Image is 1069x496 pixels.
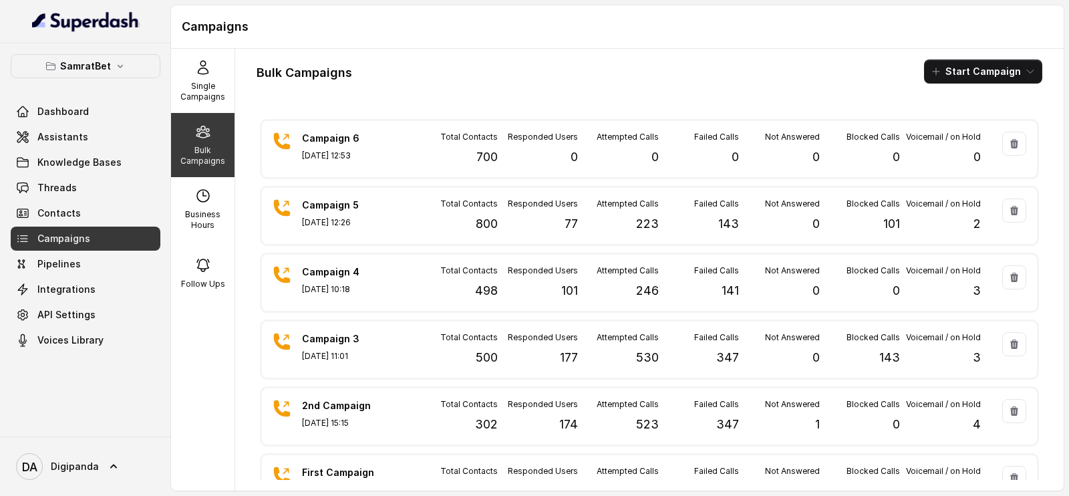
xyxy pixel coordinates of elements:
p: Blocked Calls [847,399,900,410]
p: Failed Calls [694,332,739,343]
span: API Settings [37,308,96,322]
a: Integrations [11,277,160,301]
a: Contacts [11,201,160,225]
text: DA [22,460,37,474]
p: Attempted Calls [597,265,659,276]
p: 500 [476,348,498,367]
span: Voices Library [37,334,104,347]
p: [DATE] 12:26 [302,217,396,228]
a: Pipelines [11,252,160,276]
p: 3 [973,348,981,367]
p: Total Contacts [440,132,498,142]
a: Knowledge Bases [11,150,160,174]
p: 143 [718,215,739,233]
p: 523 [636,415,659,434]
p: 530 [636,348,659,367]
p: 302 [475,415,498,434]
p: 0 [973,148,981,166]
p: [DATE] 10:18 [302,284,396,295]
p: 2 [973,215,981,233]
p: Failed Calls [694,466,739,477]
a: Digipanda [11,448,160,485]
p: Not Answered [765,265,820,276]
p: 0 [571,148,578,166]
p: 141 [722,281,739,300]
p: 0 [812,348,820,367]
p: 177 [560,348,578,367]
p: Campaign 4 [302,265,396,279]
p: Voicemail / on Hold [906,399,981,410]
p: Campaign 5 [302,199,396,212]
p: Responded Users [508,199,578,209]
p: Voicemail / on Hold [906,199,981,209]
p: Single Campaigns [176,81,229,102]
p: [DATE] 11:01 [302,351,396,362]
p: Not Answered [765,399,820,410]
span: Knowledge Bases [37,156,122,169]
p: 246 [636,281,659,300]
a: Assistants [11,125,160,149]
p: Campaign 6 [302,132,396,145]
p: Not Answered [765,132,820,142]
p: Not Answered [765,199,820,209]
span: Contacts [37,207,81,220]
p: 347 [716,415,739,434]
p: Responded Users [508,466,578,477]
p: 0 [812,148,820,166]
p: [DATE] 15:15 [302,418,396,428]
p: 0 [893,281,900,300]
p: Attempted Calls [597,332,659,343]
p: Failed Calls [694,199,739,209]
p: Blocked Calls [847,466,900,477]
p: Failed Calls [694,265,739,276]
p: 223 [636,215,659,233]
p: Voicemail / on Hold [906,265,981,276]
p: 800 [476,215,498,233]
a: Campaigns [11,227,160,251]
p: Voicemail / on Hold [906,132,981,142]
p: Attempted Calls [597,466,659,477]
p: 700 [476,148,498,166]
p: 1 [815,415,820,434]
p: [DATE] 12:53 [302,150,396,161]
p: 0 [812,281,820,300]
p: SamratBet [60,58,111,74]
p: 0 [893,415,900,434]
p: Not Answered [765,332,820,343]
p: Bulk Campaigns [176,145,229,166]
p: Failed Calls [694,132,739,142]
p: 0 [651,148,659,166]
span: Digipanda [51,460,99,473]
p: Voicemail / on Hold [906,332,981,343]
p: Blocked Calls [847,199,900,209]
p: 498 [475,281,498,300]
span: Threads [37,181,77,195]
p: Voicemail / on Hold [906,466,981,477]
p: Responded Users [508,399,578,410]
p: Attempted Calls [597,132,659,142]
span: Dashboard [37,105,89,118]
a: API Settings [11,303,160,327]
p: Total Contacts [440,332,498,343]
p: 101 [561,281,578,300]
p: First Campaign [302,466,396,479]
p: Total Contacts [440,199,498,209]
a: Voices Library [11,328,160,352]
p: 347 [716,348,739,367]
p: 4 [973,415,981,434]
p: 3 [973,281,981,300]
span: Assistants [37,130,88,144]
span: Integrations [37,283,96,296]
p: 0 [893,148,900,166]
p: Not Answered [765,466,820,477]
a: Dashboard [11,100,160,124]
button: Start Campaign [924,59,1042,84]
p: 0 [812,215,820,233]
p: Responded Users [508,132,578,142]
p: Total Contacts [440,466,498,477]
h1: Bulk Campaigns [257,62,352,84]
p: Campaign 3 [302,332,396,346]
p: Responded Users [508,332,578,343]
p: Total Contacts [440,399,498,410]
span: Pipelines [37,257,81,271]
